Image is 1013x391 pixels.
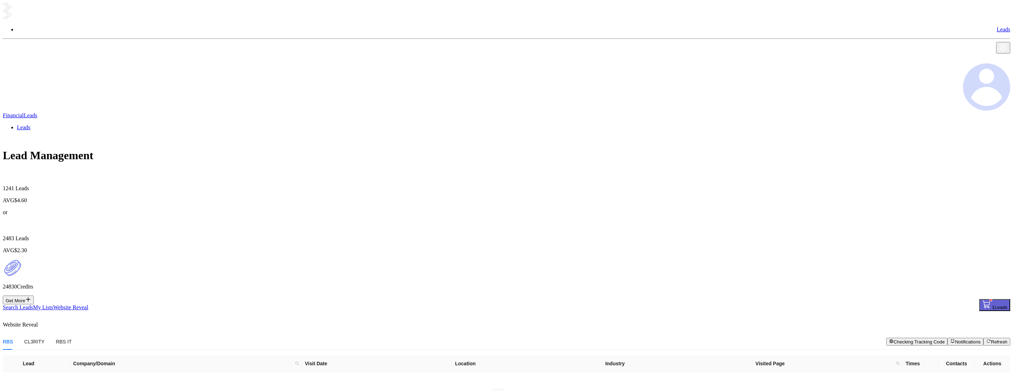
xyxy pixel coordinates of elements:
[997,26,1010,32] a: Leads
[3,296,34,304] button: Get More
[939,355,975,372] th: Contacts
[886,338,948,346] button: Checking Tracking Code
[999,43,1007,51] img: iconSetting
[3,338,13,346] div: RBS
[3,112,24,118] a: Financial
[295,361,299,366] span: search
[24,338,45,346] div: CL3RITY
[903,355,939,372] th: Times
[3,209,1010,216] p: or
[947,338,983,346] button: Notifications
[53,304,88,310] a: Website Reveal
[3,247,1010,254] p: AVG
[33,304,53,310] a: My Lists
[3,304,33,310] a: Search Leads
[3,284,1010,290] p: 24830 Credits
[3,322,1010,328] p: Website Reveal
[17,124,30,130] a: Leads
[294,358,301,369] span: search
[974,355,1010,372] th: Actions
[14,197,27,203] span: $4.60
[3,197,1010,204] p: AVG
[452,355,602,372] th: Location
[302,355,452,372] th: Visit Date
[3,235,14,241] span: 2483
[602,355,752,372] th: Industry
[3,149,1010,162] h1: Lead Management
[756,360,893,367] span: Visited Page
[14,247,27,253] span: $2.30
[24,112,37,118] a: Leads
[73,360,292,367] span: Company/Domain
[896,361,900,366] span: search
[20,355,70,372] th: Lead
[3,3,116,19] img: logo
[3,235,1010,242] p: Leads
[983,338,1010,346] button: Refresh
[979,299,1010,311] button: 1Leads
[3,185,14,191] span: 1241
[963,63,1010,111] img: user
[3,185,1010,192] p: Leads
[995,54,1003,62] img: iconNotification
[894,358,901,369] span: search
[56,338,72,346] div: RBS IT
